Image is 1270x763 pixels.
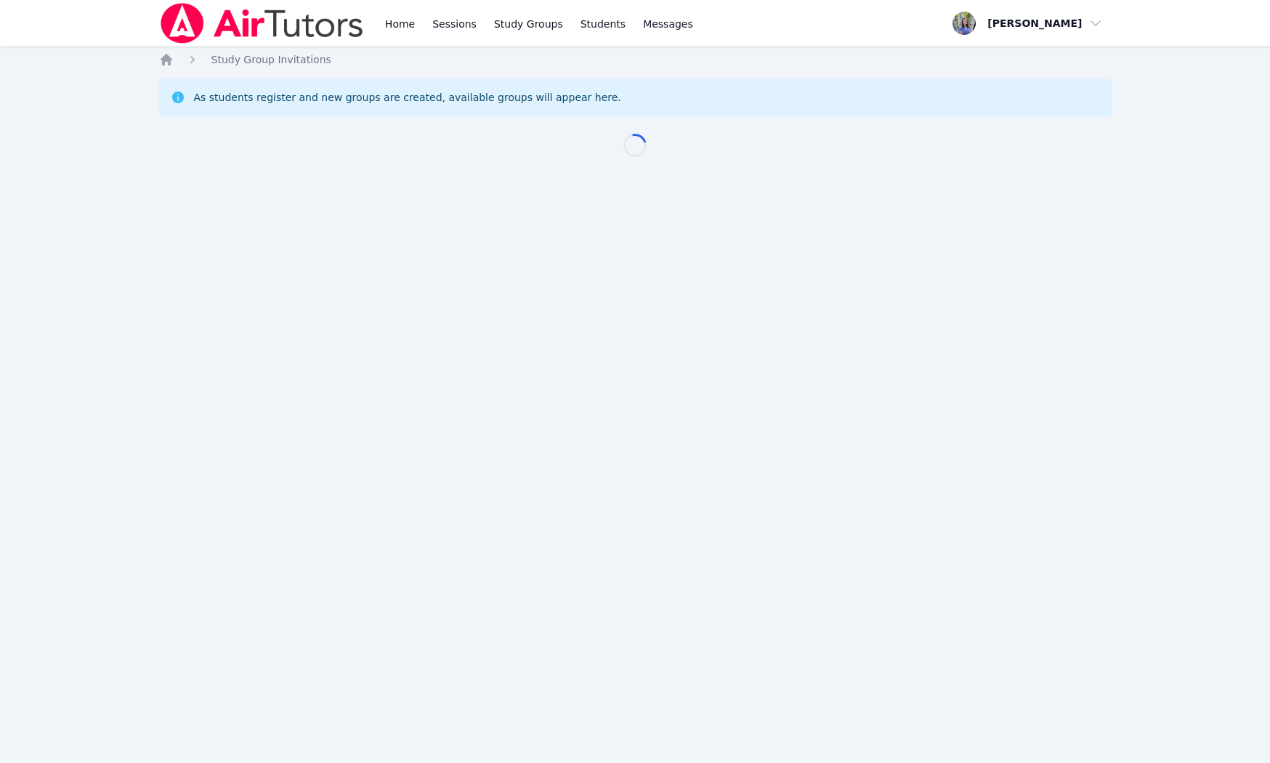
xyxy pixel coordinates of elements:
span: Study Group Invitations [211,54,331,65]
img: Air Tutors [159,3,365,44]
a: Study Group Invitations [211,52,331,67]
div: As students register and new groups are created, available groups will appear here. [194,90,621,105]
span: Messages [643,17,693,31]
nav: Breadcrumb [159,52,1112,67]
